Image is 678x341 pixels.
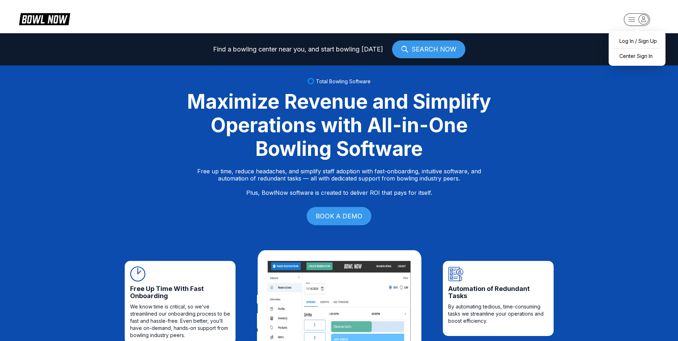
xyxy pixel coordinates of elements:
[130,285,230,300] span: Free Up Time With Fast Onboarding
[448,303,548,325] span: By automating tedious, time-consuming tasks we streamline your operations and boost efficiency.
[612,50,662,62] a: Center Sign In
[612,35,662,47] a: Log In / Sign Up
[213,46,383,53] span: Find a bowling center near you, and start bowling [DATE]
[307,207,371,225] a: BOOK A DEMO
[448,285,548,300] span: Automation of Redundant Tasks
[392,40,465,58] a: SEARCH NOW
[316,78,371,84] span: Total Bowling Software
[130,303,230,339] span: We know time is critical, so we’ve streamlined our onboarding process to be fast and hassle-free....
[197,168,481,196] p: Free up time, reduce headaches, and simplify staff adoption with fast-onboarding, intuitive softw...
[178,90,500,160] div: Maximize Revenue and Simplify Operations with All-in-One Bowling Software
